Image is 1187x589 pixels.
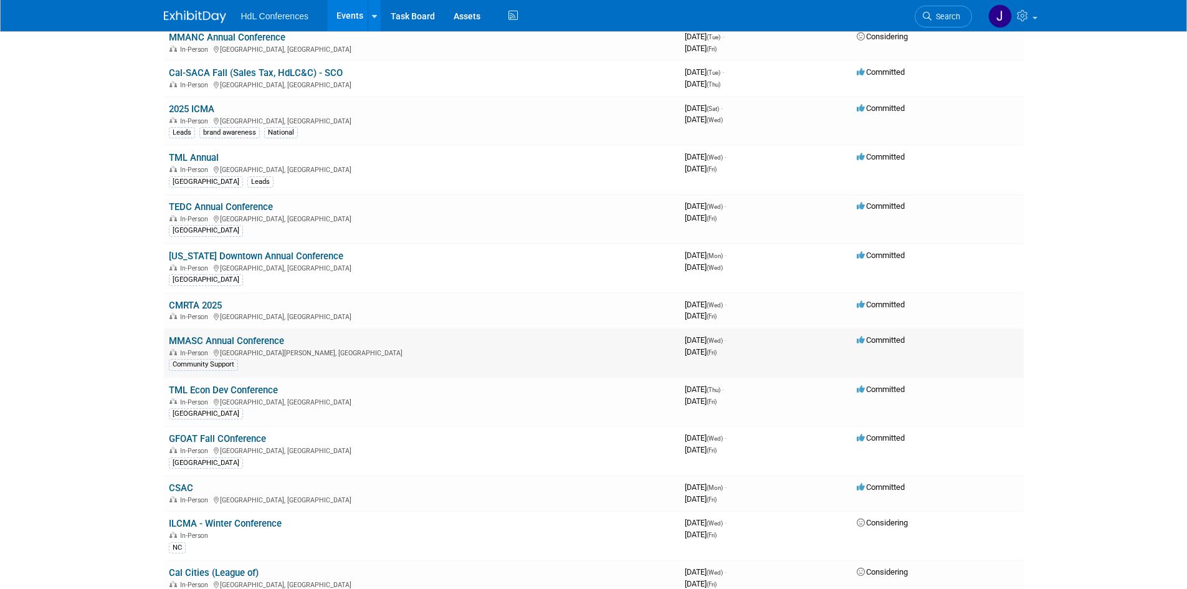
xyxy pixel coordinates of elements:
[169,300,222,311] a: CMRTA 2025
[169,496,177,502] img: In-Person Event
[857,518,908,527] span: Considering
[169,44,675,54] div: [GEOGRAPHIC_DATA], [GEOGRAPHIC_DATA]
[685,251,727,260] span: [DATE]
[707,105,719,112] span: (Sat)
[707,215,717,222] span: (Fri)
[725,433,727,443] span: -
[169,349,177,355] img: In-Person Event
[169,103,214,115] a: 2025 ICMA
[725,300,727,309] span: -
[169,335,284,347] a: MMASC Annual Conference
[685,152,727,161] span: [DATE]
[707,45,717,52] span: (Fri)
[169,579,675,589] div: [GEOGRAPHIC_DATA], [GEOGRAPHIC_DATA]
[707,398,717,405] span: (Fri)
[169,398,177,405] img: In-Person Event
[857,32,908,41] span: Considering
[707,117,723,123] span: (Wed)
[857,251,905,260] span: Committed
[180,447,212,455] span: In-Person
[169,117,177,123] img: In-Person Event
[169,447,177,453] img: In-Person Event
[180,45,212,54] span: In-Person
[707,532,717,539] span: (Fri)
[169,542,186,553] div: NC
[707,496,717,503] span: (Fri)
[722,67,724,77] span: -
[180,398,212,406] span: In-Person
[857,567,908,577] span: Considering
[707,166,717,173] span: (Fri)
[685,67,724,77] span: [DATE]
[685,530,717,539] span: [DATE]
[857,482,905,492] span: Committed
[199,127,260,138] div: brand awareness
[857,433,905,443] span: Committed
[685,311,717,320] span: [DATE]
[707,337,723,344] span: (Wed)
[169,581,177,587] img: In-Person Event
[169,408,243,419] div: [GEOGRAPHIC_DATA]
[857,201,905,211] span: Committed
[707,349,717,356] span: (Fri)
[685,396,717,406] span: [DATE]
[180,496,212,504] span: In-Person
[707,252,723,259] span: (Mon)
[857,103,905,113] span: Committed
[722,32,724,41] span: -
[857,67,905,77] span: Committed
[685,385,724,394] span: [DATE]
[169,166,177,172] img: In-Person Event
[707,154,723,161] span: (Wed)
[180,581,212,589] span: In-Person
[169,213,675,223] div: [GEOGRAPHIC_DATA], [GEOGRAPHIC_DATA]
[685,335,727,345] span: [DATE]
[169,494,675,504] div: [GEOGRAPHIC_DATA], [GEOGRAPHIC_DATA]
[169,274,243,285] div: [GEOGRAPHIC_DATA]
[169,225,243,236] div: [GEOGRAPHIC_DATA]
[725,152,727,161] span: -
[169,359,238,370] div: Community Support
[169,32,285,43] a: MMANC Annual Conference
[169,215,177,221] img: In-Person Event
[169,518,282,529] a: ILCMA - Winter Conference
[169,264,177,271] img: In-Person Event
[685,32,724,41] span: [DATE]
[169,115,675,125] div: [GEOGRAPHIC_DATA], [GEOGRAPHIC_DATA]
[169,567,259,578] a: Cal Cities (League of)
[707,203,723,210] span: (Wed)
[685,494,717,504] span: [DATE]
[857,300,905,309] span: Committed
[180,215,212,223] span: In-Person
[241,11,308,21] span: HdL Conferences
[169,251,343,262] a: [US_STATE] Downtown Annual Conference
[685,567,727,577] span: [DATE]
[180,313,212,321] span: In-Person
[707,520,723,527] span: (Wed)
[707,69,720,76] span: (Tue)
[857,335,905,345] span: Committed
[721,103,723,113] span: -
[857,385,905,394] span: Committed
[707,264,723,271] span: (Wed)
[180,532,212,540] span: In-Person
[169,176,243,188] div: [GEOGRAPHIC_DATA]
[685,579,717,588] span: [DATE]
[180,117,212,125] span: In-Person
[725,482,727,492] span: -
[164,11,226,23] img: ExhibitDay
[707,81,720,88] span: (Thu)
[169,201,273,213] a: TEDC Annual Conference
[169,152,219,163] a: TML Annual
[685,44,717,53] span: [DATE]
[725,335,727,345] span: -
[685,433,727,443] span: [DATE]
[180,81,212,89] span: In-Person
[725,518,727,527] span: -
[685,115,723,124] span: [DATE]
[169,482,193,494] a: CSAC
[169,445,675,455] div: [GEOGRAPHIC_DATA], [GEOGRAPHIC_DATA]
[988,4,1012,28] img: Johnny Nguyen
[169,313,177,319] img: In-Person Event
[685,103,723,113] span: [DATE]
